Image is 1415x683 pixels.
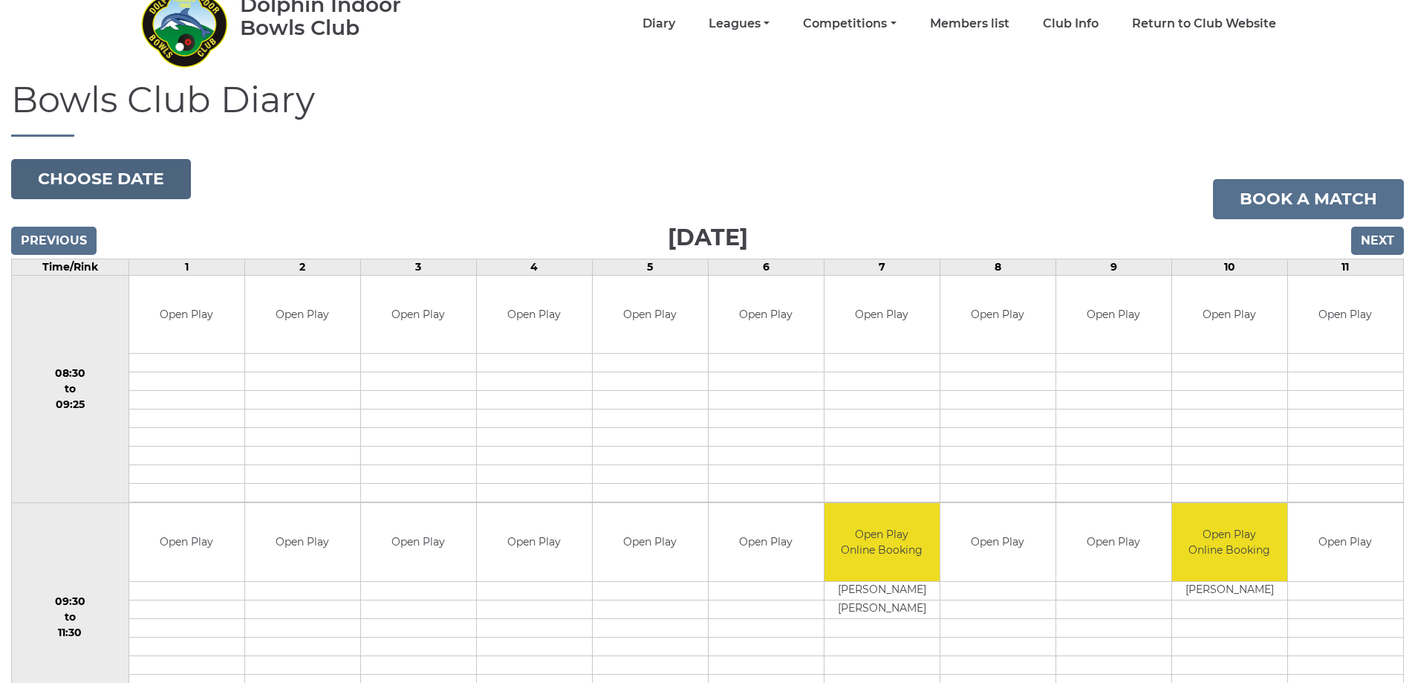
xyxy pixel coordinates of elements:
a: Competitions [803,16,896,32]
td: Open Play [593,503,708,581]
td: Open Play [1288,503,1403,581]
td: 8 [940,259,1055,275]
td: Open Play [477,503,592,581]
td: 5 [592,259,708,275]
td: Open Play [940,276,1055,354]
td: Time/Rink [12,259,129,275]
td: 1 [129,259,244,275]
td: [PERSON_NAME] [1172,581,1287,600]
a: Return to Club Website [1132,16,1276,32]
td: Open Play [709,276,824,354]
td: Open Play [824,276,940,354]
a: Leagues [709,16,770,32]
td: 10 [1171,259,1287,275]
input: Next [1351,227,1404,255]
td: 4 [476,259,592,275]
td: Open Play [1288,276,1403,354]
a: Diary [643,16,675,32]
td: Open Play [245,276,360,354]
td: [PERSON_NAME] [824,581,940,600]
td: Open Play [1056,276,1171,354]
td: 9 [1055,259,1171,275]
td: Open Play [245,503,360,581]
td: Open Play [477,276,592,354]
td: [PERSON_NAME] [824,600,940,618]
td: Open Play [1056,503,1171,581]
a: Members list [930,16,1009,32]
td: Open Play [709,503,824,581]
h1: Bowls Club Diary [11,80,1404,137]
td: 6 [708,259,824,275]
td: Open Play [361,503,476,581]
td: 3 [360,259,476,275]
button: Choose date [11,159,191,199]
td: Open Play [129,276,244,354]
td: Open Play [940,503,1055,581]
td: 08:30 to 09:25 [12,275,129,503]
td: Open Play Online Booking [824,503,940,581]
td: Open Play [1172,276,1287,354]
td: Open Play [129,503,244,581]
a: Book a match [1213,179,1404,219]
td: 2 [244,259,360,275]
td: 11 [1287,259,1403,275]
a: Club Info [1043,16,1099,32]
td: Open Play [361,276,476,354]
td: Open Play Online Booking [1172,503,1287,581]
td: 7 [824,259,940,275]
td: Open Play [593,276,708,354]
input: Previous [11,227,97,255]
